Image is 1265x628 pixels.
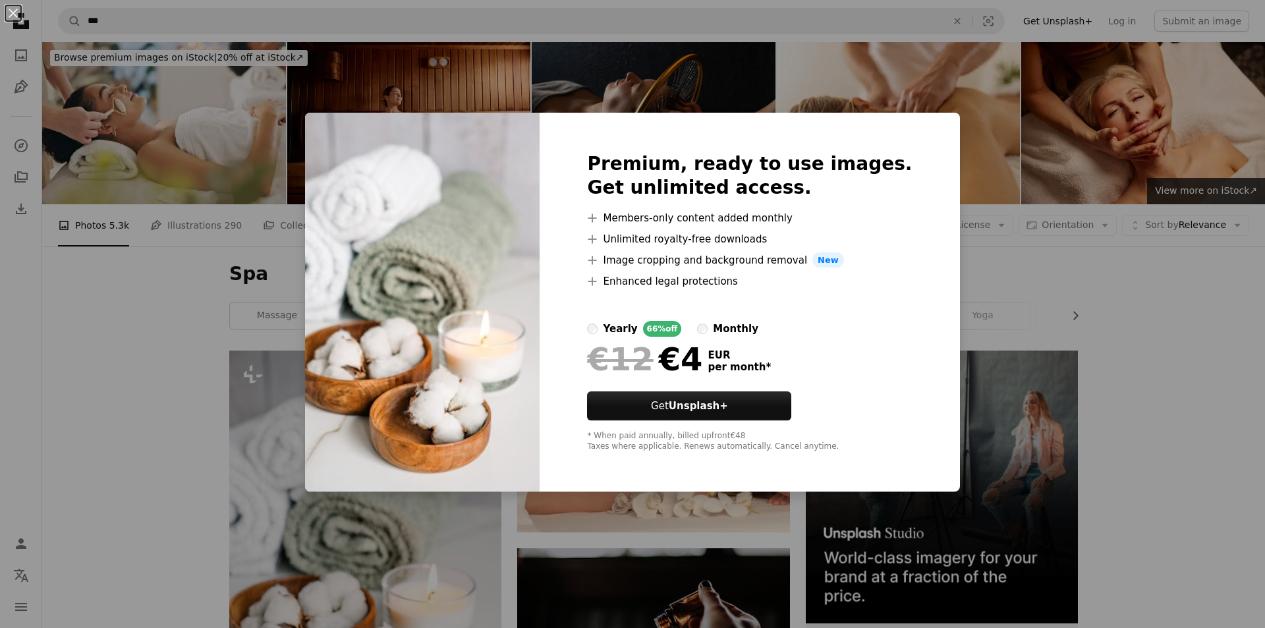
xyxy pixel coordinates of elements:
[587,231,912,247] li: Unlimited royalty-free downloads
[713,321,758,337] div: monthly
[708,361,771,373] span: per month *
[697,324,708,334] input: monthly
[587,391,791,420] button: GetUnsplash+
[587,324,598,334] input: yearly66%off
[305,113,540,492] img: premium_photo-1679430887921-31e1047e5b55
[643,321,682,337] div: 66% off
[587,252,912,268] li: Image cropping and background removal
[587,342,653,376] span: €12
[669,400,728,412] strong: Unsplash+
[708,349,771,361] span: EUR
[587,152,912,200] h2: Premium, ready to use images. Get unlimited access.
[603,321,637,337] div: yearly
[587,342,702,376] div: €4
[587,210,912,226] li: Members-only content added monthly
[812,252,844,268] span: New
[587,273,912,289] li: Enhanced legal protections
[587,431,912,452] div: * When paid annually, billed upfront €48 Taxes where applicable. Renews automatically. Cancel any...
